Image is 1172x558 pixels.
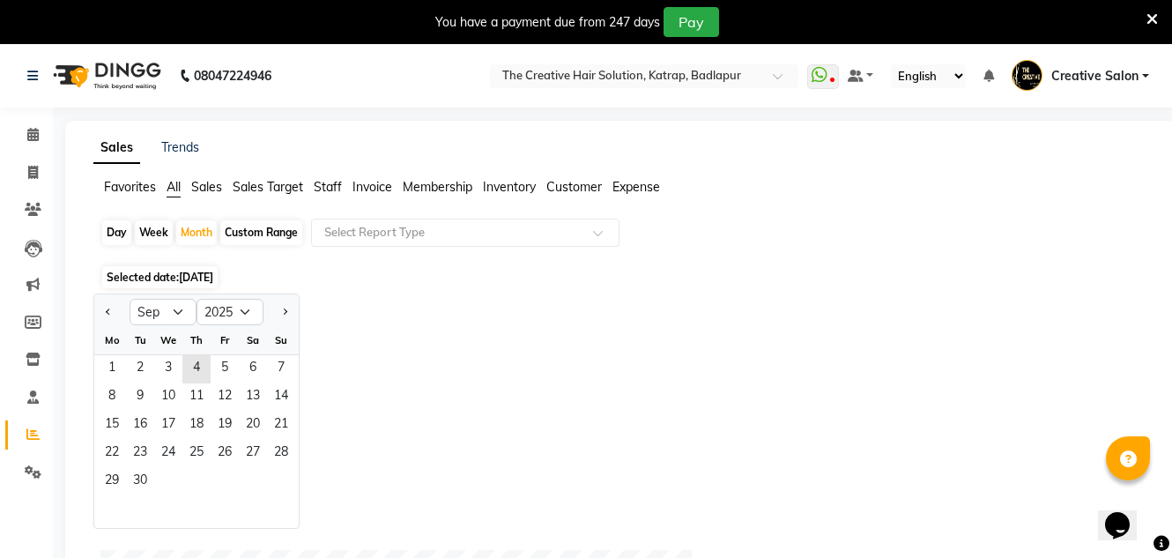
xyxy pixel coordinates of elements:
div: Day [102,220,131,245]
span: 18 [182,412,211,440]
span: 16 [126,412,154,440]
div: Tuesday, September 30, 2025 [126,468,154,496]
div: Sunday, September 7, 2025 [267,355,295,383]
div: Monday, September 22, 2025 [98,440,126,468]
div: Fr [211,326,239,354]
span: All [167,179,181,195]
span: 2 [126,355,154,383]
div: Tuesday, September 9, 2025 [126,383,154,412]
iframe: chat widget [1098,487,1154,540]
div: Friday, September 26, 2025 [211,440,239,468]
div: Sa [239,326,267,354]
span: 24 [154,440,182,468]
div: Su [267,326,295,354]
img: Creative Salon [1012,60,1042,91]
span: 30 [126,468,154,496]
div: Monday, September 8, 2025 [98,383,126,412]
div: Thursday, September 11, 2025 [182,383,211,412]
span: Sales Target [233,179,303,195]
div: Tuesday, September 23, 2025 [126,440,154,468]
div: Sunday, September 21, 2025 [267,412,295,440]
span: 12 [211,383,239,412]
button: Pay [664,7,719,37]
div: Saturday, September 6, 2025 [239,355,267,383]
div: We [154,326,182,354]
div: Friday, September 12, 2025 [211,383,239,412]
span: 21 [267,412,295,440]
span: 26 [211,440,239,468]
span: [DATE] [179,271,213,284]
span: Favorites [104,179,156,195]
span: Staff [314,179,342,195]
div: Tuesday, September 16, 2025 [126,412,154,440]
span: 7 [267,355,295,383]
a: Trends [161,139,199,155]
span: 3 [154,355,182,383]
span: Sales [191,179,222,195]
div: Wednesday, September 24, 2025 [154,440,182,468]
div: Tuesday, September 2, 2025 [126,355,154,383]
span: 9 [126,383,154,412]
span: 19 [211,412,239,440]
span: 5 [211,355,239,383]
span: 6 [239,355,267,383]
span: 29 [98,468,126,496]
button: Previous month [101,298,115,326]
div: Sunday, September 14, 2025 [267,383,295,412]
span: 22 [98,440,126,468]
div: Wednesday, September 17, 2025 [154,412,182,440]
div: Thursday, September 18, 2025 [182,412,211,440]
div: Week [135,220,173,245]
div: Mo [98,326,126,354]
div: Saturday, September 13, 2025 [239,383,267,412]
div: Monday, September 15, 2025 [98,412,126,440]
span: 14 [267,383,295,412]
span: 8 [98,383,126,412]
div: Thursday, September 4, 2025 [182,355,211,383]
div: Wednesday, September 3, 2025 [154,355,182,383]
span: 4 [182,355,211,383]
span: Invoice [352,179,392,195]
img: logo [45,51,166,100]
div: Friday, September 19, 2025 [211,412,239,440]
div: Sunday, September 28, 2025 [267,440,295,468]
div: Monday, September 29, 2025 [98,468,126,496]
span: 1 [98,355,126,383]
div: Saturday, September 27, 2025 [239,440,267,468]
div: You have a payment due from 247 days [435,13,660,32]
span: Inventory [483,179,536,195]
span: Creative Salon [1051,67,1139,86]
button: Next month [278,298,292,326]
span: Expense [612,179,660,195]
span: 17 [154,412,182,440]
div: Custom Range [220,220,302,245]
b: 08047224946 [194,51,271,100]
span: 20 [239,412,267,440]
div: Month [176,220,217,245]
div: Friday, September 5, 2025 [211,355,239,383]
span: 28 [267,440,295,468]
span: Selected date: [102,266,218,288]
span: 27 [239,440,267,468]
div: Thursday, September 25, 2025 [182,440,211,468]
div: Monday, September 1, 2025 [98,355,126,383]
div: Wednesday, September 10, 2025 [154,383,182,412]
span: 23 [126,440,154,468]
span: 13 [239,383,267,412]
span: Membership [403,179,472,195]
div: Tu [126,326,154,354]
select: Select month [130,299,197,325]
a: Sales [93,132,140,164]
span: 10 [154,383,182,412]
span: 15 [98,412,126,440]
span: Customer [546,179,602,195]
select: Select year [197,299,263,325]
div: Saturday, September 20, 2025 [239,412,267,440]
span: 25 [182,440,211,468]
div: Th [182,326,211,354]
span: 11 [182,383,211,412]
